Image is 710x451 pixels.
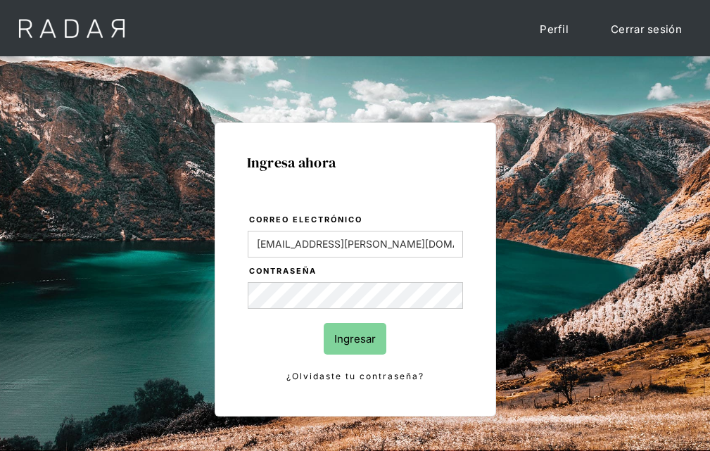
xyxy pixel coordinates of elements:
[249,213,463,227] label: Correo electrónico
[597,14,696,44] a: Cerrar sesión
[247,155,464,170] h1: Ingresa ahora
[247,212,464,384] form: Login Form
[248,369,463,384] a: ¿Olvidaste tu contraseña?
[248,231,463,258] input: bruce@wayne.com
[324,323,386,355] input: Ingresar
[526,14,583,44] a: Perfil
[249,265,463,279] label: Contraseña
